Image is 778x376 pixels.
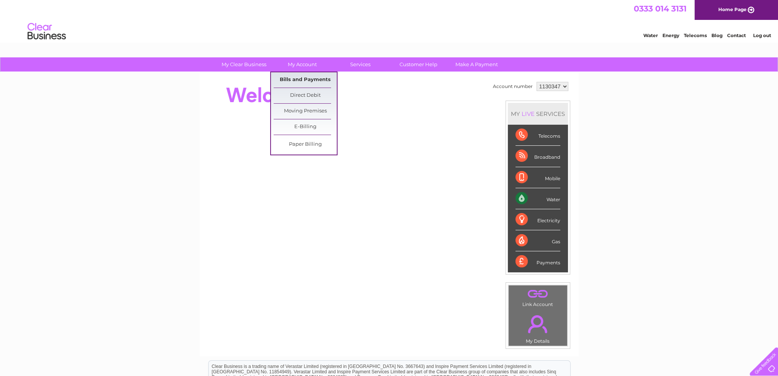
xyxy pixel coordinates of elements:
[684,33,707,38] a: Telecoms
[515,146,560,167] div: Broadband
[508,103,568,125] div: MY SERVICES
[634,4,687,13] a: 0333 014 3131
[753,33,771,38] a: Log out
[515,251,560,272] div: Payments
[515,230,560,251] div: Gas
[274,104,337,119] a: Moving Premises
[508,285,568,309] td: Link Account
[274,72,337,88] a: Bills and Payments
[662,33,679,38] a: Energy
[643,33,658,38] a: Water
[511,287,565,301] a: .
[274,137,337,152] a: Paper Billing
[271,57,334,72] a: My Account
[209,4,570,37] div: Clear Business is a trading name of Verastar Limited (registered in [GEOGRAPHIC_DATA] No. 3667643...
[711,33,723,38] a: Blog
[520,110,536,117] div: LIVE
[212,57,276,72] a: My Clear Business
[511,311,565,337] a: .
[508,309,568,346] td: My Details
[515,167,560,188] div: Mobile
[491,80,535,93] td: Account number
[27,20,66,43] img: logo.png
[515,188,560,209] div: Water
[515,125,560,146] div: Telecoms
[727,33,746,38] a: Contact
[274,119,337,135] a: E-Billing
[329,57,392,72] a: Services
[274,88,337,103] a: Direct Debit
[387,57,450,72] a: Customer Help
[445,57,508,72] a: Make A Payment
[515,209,560,230] div: Electricity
